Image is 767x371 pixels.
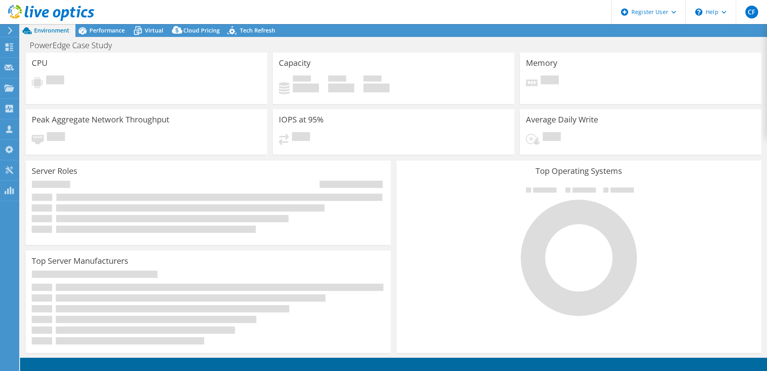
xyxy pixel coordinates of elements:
span: Environment [34,26,69,34]
span: Virtual [145,26,163,34]
span: Total [363,75,381,84]
span: Tech Refresh [240,26,275,34]
h3: Peak Aggregate Network Throughput [32,115,169,124]
span: Pending [46,75,64,86]
h3: IOPS at 95% [279,115,324,124]
h3: Capacity [279,59,310,67]
h3: Server Roles [32,167,77,175]
span: Pending [47,132,65,143]
h1: PowerEdge Case Study [26,41,124,50]
h3: Top Server Manufacturers [32,257,128,265]
span: Used [293,75,311,84]
h3: CPU [32,59,48,67]
svg: \n [695,8,702,16]
h4: 0 GiB [328,84,354,92]
span: Free [328,75,346,84]
h3: Average Daily Write [526,115,598,124]
span: Pending [541,75,559,86]
span: Performance [89,26,125,34]
h3: Top Operating Systems [402,167,755,175]
span: Cloud Pricing [183,26,220,34]
h3: Memory [526,59,557,67]
span: Pending [292,132,310,143]
h4: 0 GiB [363,84,390,92]
span: CF [745,6,758,18]
span: Pending [543,132,561,143]
h4: 0 GiB [293,84,319,92]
